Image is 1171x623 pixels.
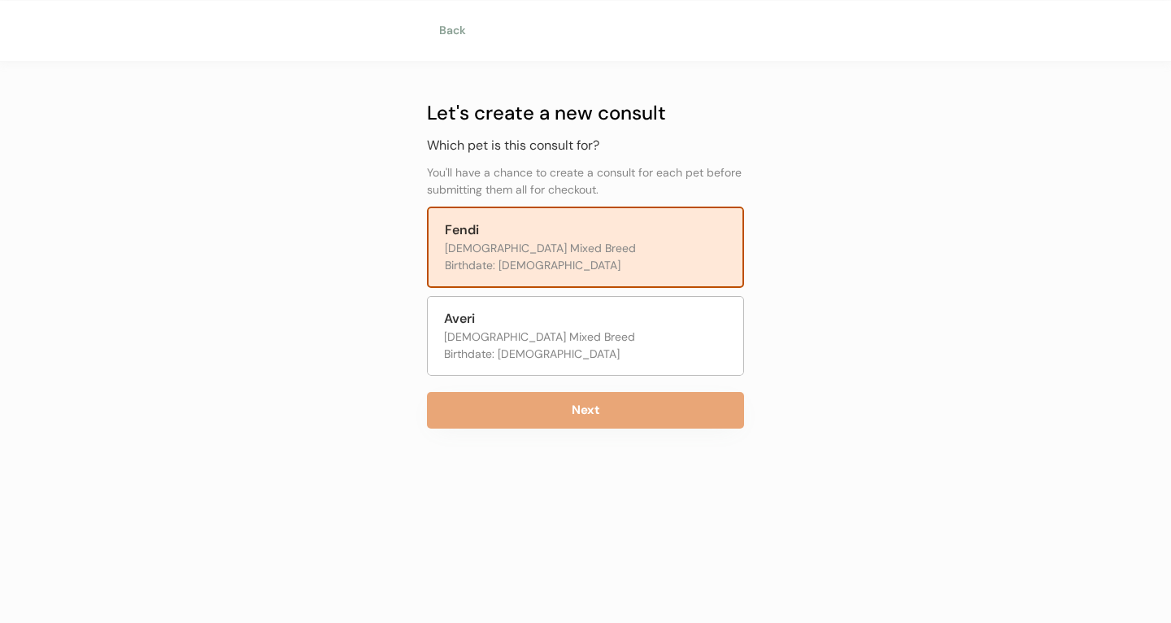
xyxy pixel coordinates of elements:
[427,98,744,128] div: Let's create a new consult
[427,392,744,429] button: Next
[427,136,744,156] div: Which pet is this consult for?
[439,23,476,39] div: Back
[444,329,662,346] div: [DEMOGRAPHIC_DATA] Mixed Breed
[444,346,662,363] div: Birthdate: [DEMOGRAPHIC_DATA]
[445,220,661,240] div: Fendi
[427,164,744,198] div: You'll have a chance to create a consult for each pet before submitting them all for checkout.
[445,257,661,274] div: Birthdate: [DEMOGRAPHIC_DATA]
[445,240,661,257] div: [DEMOGRAPHIC_DATA] Mixed Breed
[444,309,662,329] div: Averi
